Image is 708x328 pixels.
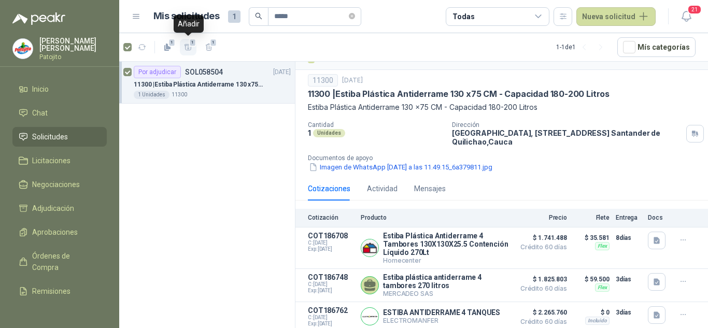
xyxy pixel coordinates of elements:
a: Órdenes de Compra [12,246,107,277]
span: Crédito 60 días [515,319,567,325]
span: Solicitudes [32,131,68,142]
p: Precio [515,214,567,221]
div: Por adjudicar [134,66,181,78]
div: Mensajes [414,183,446,194]
button: 1 [159,39,176,55]
p: [PERSON_NAME] [PERSON_NAME] [39,37,107,52]
p: Docs [648,214,669,221]
span: C: [DATE] [308,315,355,321]
h1: Mis solicitudes [153,9,220,24]
a: Licitaciones [12,151,107,170]
p: 8 días [616,232,642,244]
p: Estiba Plástica Antiderrame 4 Tambores 130X130X25.5 Contención Líquido 270Lt [383,232,509,256]
span: Órdenes de Compra [32,250,97,273]
p: Dirección [452,121,682,129]
p: MERCADEO SAS [383,290,509,297]
button: 1 [201,39,217,55]
a: Por adjudicarSOL058504[DATE] 11300 |Estiba Plástica Antiderrame 130 x75 CM - Capacidad 180-200 Li... [119,62,295,104]
span: Crédito 60 días [515,286,567,292]
p: 1 [308,129,311,137]
span: Remisiones [32,286,70,297]
span: close-circle [349,13,355,19]
span: $ 1.825.803 [515,273,567,286]
div: Todas [452,11,474,22]
div: Cotizaciones [308,183,350,194]
span: Exp: [DATE] [308,321,355,327]
span: Exp: [DATE] [308,288,355,294]
span: C: [DATE] [308,281,355,288]
span: 1 [228,10,240,23]
span: Negociaciones [32,179,80,190]
div: 1 Unidades [134,91,169,99]
img: Logo peakr [12,12,65,25]
p: COT186762 [308,306,355,315]
p: $ 59.500 [573,273,610,286]
p: 11300 [172,91,187,99]
span: Adjudicación [32,203,74,214]
p: Cotización [308,214,355,221]
span: 21 [687,5,702,15]
span: Licitaciones [32,155,70,166]
span: Exp: [DATE] [308,246,355,252]
p: ESTIBA ANTIDERRAME 4 TANQUES [383,308,500,317]
span: 1 [210,38,217,47]
a: Solicitudes [12,127,107,147]
p: Patojito [39,54,107,60]
p: Entrega [616,214,642,221]
p: 3 días [616,273,642,286]
a: Aprobaciones [12,222,107,242]
button: Nueva solicitud [576,7,656,26]
span: search [255,12,262,20]
a: Chat [12,103,107,123]
span: close-circle [349,11,355,21]
span: Chat [32,107,48,119]
p: Documentos de apoyo [308,154,704,162]
img: Company Logo [13,39,33,59]
p: $ 0 [573,306,610,319]
span: C: [DATE] [308,240,355,246]
div: Unidades [313,129,345,137]
button: Imagen de WhatsApp [DATE] a las 11.49.15_6a379811.jpg [308,162,493,173]
p: [DATE] [273,67,291,77]
p: Cantidad [308,121,444,129]
span: $ 2.265.760 [515,306,567,319]
span: Crédito 60 días [515,244,567,250]
span: 1 [168,38,176,47]
p: [GEOGRAPHIC_DATA], [STREET_ADDRESS] Santander de Quilichao , Cauca [452,129,682,146]
div: 11300 [308,74,338,87]
div: Añadir [174,15,204,33]
div: Flex [595,242,610,250]
a: Remisiones [12,281,107,301]
p: Flete [573,214,610,221]
p: 3 días [616,306,642,319]
span: Inicio [32,83,49,95]
span: $ 1.741.488 [515,232,567,244]
button: 1 [180,39,196,55]
p: Producto [361,214,509,221]
div: Flex [595,283,610,292]
button: 21 [677,7,696,26]
div: 1 - 1 de 1 [556,39,609,55]
div: Incluido [585,317,610,325]
span: 1 [189,38,196,47]
button: Mís categorías [617,37,696,57]
div: Actividad [367,183,398,194]
p: 11300 | Estiba Plástica Antiderrame 130 x75 CM - Capacidad 180-200 Litros [308,89,610,99]
p: COT186708 [308,232,355,240]
span: Aprobaciones [32,226,78,238]
p: Homecenter [383,256,509,264]
p: 11300 | Estiba Plástica Antiderrame 130 x75 CM - Capacidad 180-200 Litros [134,80,263,90]
a: Adjudicación [12,198,107,218]
p: SOL058504 [185,68,223,76]
a: Inicio [12,79,107,99]
p: COT186748 [308,273,355,281]
p: $ 35.581 [573,232,610,244]
p: [DATE] [342,76,363,85]
img: Company Logo [361,239,378,256]
p: Estiba plástica antiderrame 4 tambores 270 litros [383,273,509,290]
p: Estiba Plástica Antiderrame 130 x75 CM - Capacidad 180-200 Litros [308,102,696,113]
img: Company Logo [361,308,378,325]
a: Negociaciones [12,175,107,194]
p: ELECTROMANFER [383,317,500,324]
